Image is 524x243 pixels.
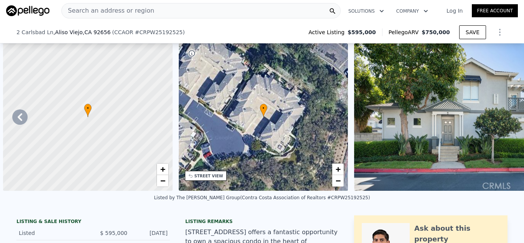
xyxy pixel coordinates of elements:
[160,176,165,185] span: −
[437,7,472,15] a: Log In
[336,176,341,185] span: −
[160,164,165,174] span: +
[157,175,168,187] a: Zoom out
[135,29,183,35] span: # CRPW25192525
[332,175,344,187] a: Zoom out
[185,218,339,225] div: Listing remarks
[84,104,92,117] div: •
[84,105,92,112] span: •
[157,164,168,175] a: Zoom in
[422,29,450,35] span: $750,000
[133,229,168,237] div: [DATE]
[336,164,341,174] span: +
[194,173,223,179] div: STREET VIEW
[100,230,127,236] span: $ 595,000
[348,28,376,36] span: $595,000
[459,25,486,39] button: SAVE
[114,29,133,35] span: CCAOR
[16,28,53,36] span: 2 Carlsbad Ln
[53,28,110,36] span: , Aliso Viejo
[154,195,370,200] div: Listed by The [PERSON_NAME] Group (Contra Costa Association of Realtors #CRPW25192525)
[389,28,422,36] span: Pellego ARV
[390,4,434,18] button: Company
[260,105,267,112] span: •
[342,4,390,18] button: Solutions
[62,6,154,15] span: Search an address or region
[112,28,185,36] div: ( )
[308,28,348,36] span: Active Listing
[16,218,170,226] div: LISTING & SALE HISTORY
[472,4,518,17] a: Free Account
[492,25,508,40] button: Show Options
[83,29,111,35] span: , CA 92656
[6,5,49,16] img: Pellego
[19,229,87,237] div: Listed
[260,104,267,117] div: •
[332,164,344,175] a: Zoom in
